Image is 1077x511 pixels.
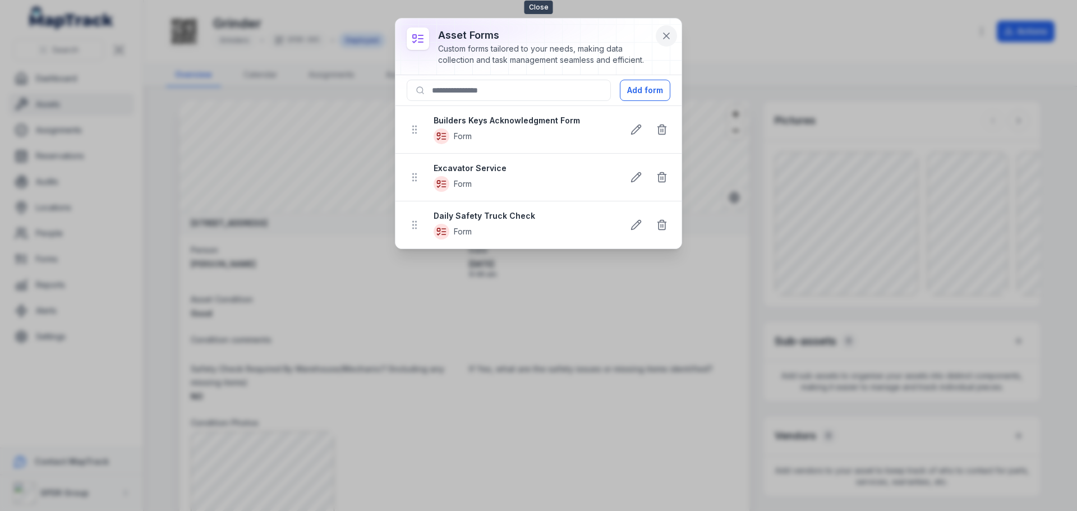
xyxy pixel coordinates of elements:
button: Add form [620,80,670,101]
h3: asset forms [438,27,652,43]
span: Form [454,178,472,190]
span: Form [454,131,472,142]
strong: Excavator Service [434,163,614,174]
div: Custom forms tailored to your needs, making data collection and task management seamless and effi... [438,43,652,66]
strong: Builders Keys Acknowledgment Form [434,115,614,126]
span: Close [524,1,553,14]
span: Form [454,226,472,237]
strong: Daily Safety Truck Check [434,210,614,222]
